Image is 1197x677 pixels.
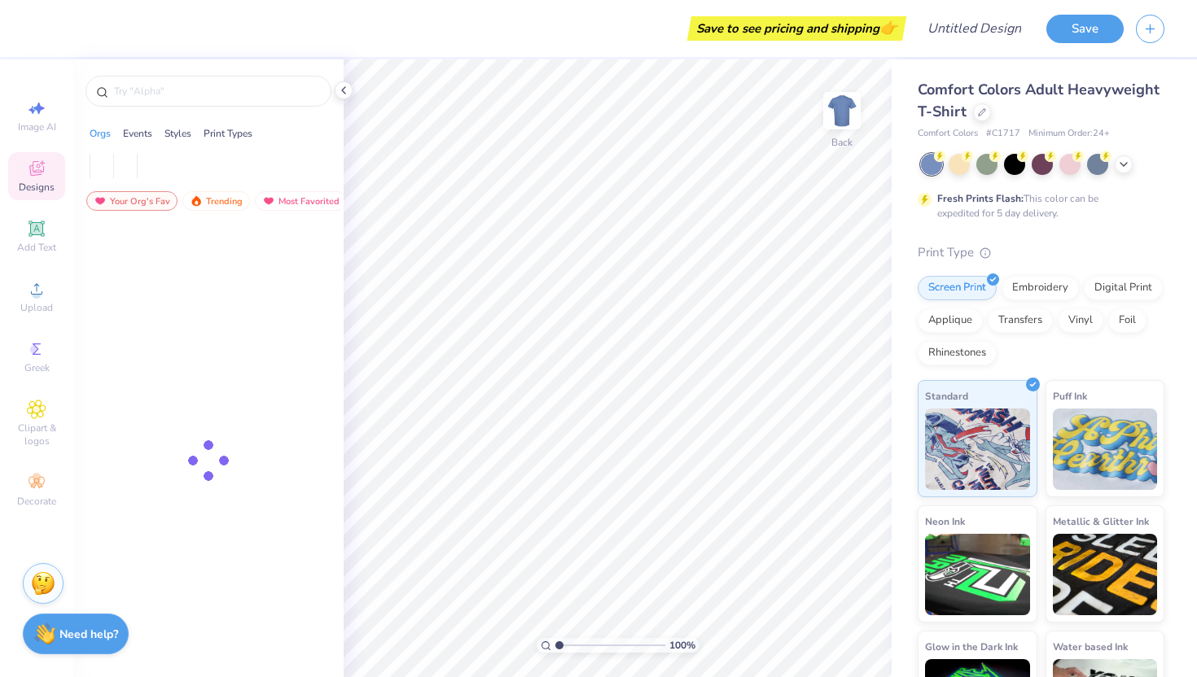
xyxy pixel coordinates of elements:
[918,308,983,333] div: Applique
[59,627,118,642] strong: Need help?
[669,638,695,653] span: 100 %
[925,534,1030,615] img: Neon Ink
[826,94,858,127] img: Back
[1084,276,1163,300] div: Digital Print
[86,191,178,211] div: Your Org's Fav
[1053,387,1087,404] span: Puff Ink
[190,195,203,207] img: trending.gif
[1028,127,1110,141] span: Minimum Order: 24 +
[918,127,978,141] span: Comfort Colors
[8,421,65,448] span: Clipart & logos
[17,495,56,508] span: Decorate
[914,12,1034,45] input: Untitled Design
[937,191,1138,221] div: This color can be expedited for 5 day delivery.
[19,181,55,194] span: Designs
[17,241,56,254] span: Add Text
[925,638,1018,655] span: Glow in the Dark Ink
[918,341,997,365] div: Rhinestones
[94,195,107,207] img: most_fav.gif
[1002,276,1079,300] div: Embroidery
[18,120,56,133] span: Image AI
[937,192,1024,205] strong: Fresh Prints Flash:
[1108,308,1147,333] div: Foil
[262,195,275,207] img: most_fav.gif
[879,18,897,37] span: 👉
[1053,513,1149,530] span: Metallic & Glitter Ink
[1053,534,1158,615] img: Metallic & Glitter Ink
[112,83,321,99] input: Try "Alpha"
[986,127,1020,141] span: # C1717
[164,126,191,141] div: Styles
[831,135,853,150] div: Back
[925,387,968,404] span: Standard
[988,308,1053,333] div: Transfers
[24,361,50,374] span: Greek
[1053,638,1128,655] span: Water based Ink
[204,126,252,141] div: Print Types
[123,126,152,141] div: Events
[1058,308,1103,333] div: Vinyl
[918,276,997,300] div: Screen Print
[1053,408,1158,490] img: Puff Ink
[255,191,347,211] div: Most Favorited
[918,80,1160,121] span: Comfort Colors Adult Heavyweight T-Shirt
[1046,15,1124,43] button: Save
[918,243,1164,262] div: Print Type
[90,126,111,141] div: Orgs
[182,191,250,211] div: Trending
[925,408,1030,490] img: Standard
[925,513,965,530] span: Neon Ink
[20,301,53,314] span: Upload
[691,16,902,41] div: Save to see pricing and shipping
